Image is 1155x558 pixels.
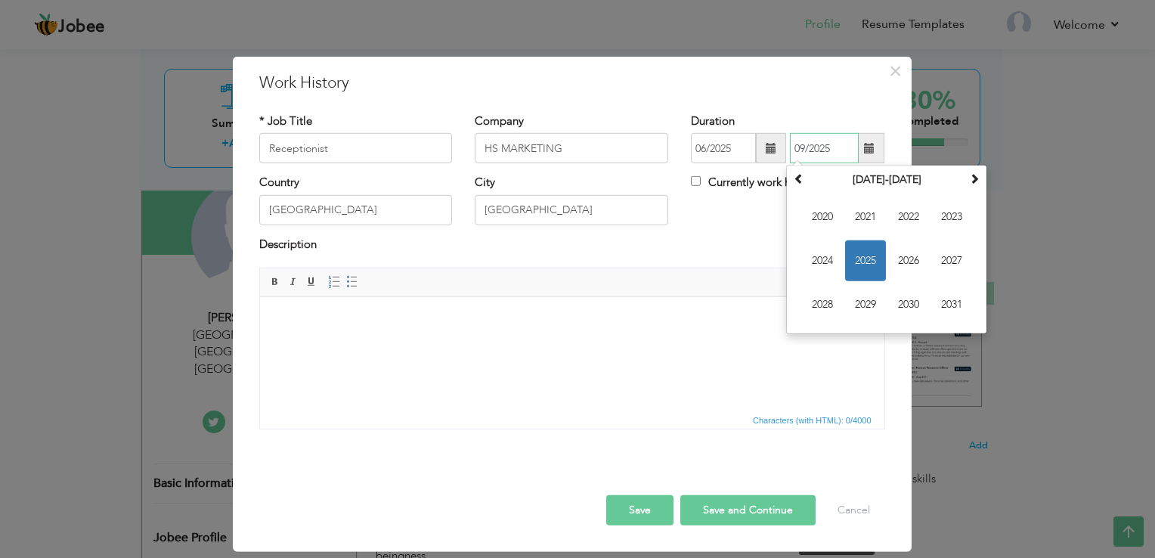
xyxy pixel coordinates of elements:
span: Characters (with HTML): 0/4000 [750,414,875,427]
span: 2024 [802,240,843,281]
span: Previous Decade [794,173,804,184]
a: Italic [285,274,302,290]
input: Currently work here [691,176,701,186]
label: * Job Title [259,113,312,129]
button: Save [606,495,673,525]
a: Bold [267,274,283,290]
span: 2031 [931,284,972,325]
span: 2027 [931,240,972,281]
a: Insert/Remove Numbered List [326,274,342,290]
span: 2029 [845,284,886,325]
span: 2022 [888,197,929,237]
a: Underline [303,274,320,290]
span: 2023 [931,197,972,237]
button: Close [884,59,908,83]
span: 2020 [802,197,843,237]
span: Next Decade [969,173,980,184]
span: 2026 [888,240,929,281]
label: Country [259,175,299,191]
label: Duration [691,113,735,129]
label: City [475,175,495,191]
label: Description [259,237,317,253]
div: Statistics [750,414,876,427]
input: From [691,133,756,163]
a: Insert/Remove Bulleted List [344,274,361,290]
span: 2025 [845,240,886,281]
button: Save and Continue [680,495,816,525]
span: 2030 [888,284,929,325]
label: Company [475,113,524,129]
span: 2028 [802,284,843,325]
label: Currently work here [691,175,807,191]
h3: Work History [259,72,885,95]
iframe: Rich Text Editor, workEditor [260,297,884,411]
input: Present [790,133,859,163]
span: × [889,57,902,85]
span: 2021 [845,197,886,237]
th: Select Decade [808,169,965,191]
button: Cancel [822,495,885,525]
